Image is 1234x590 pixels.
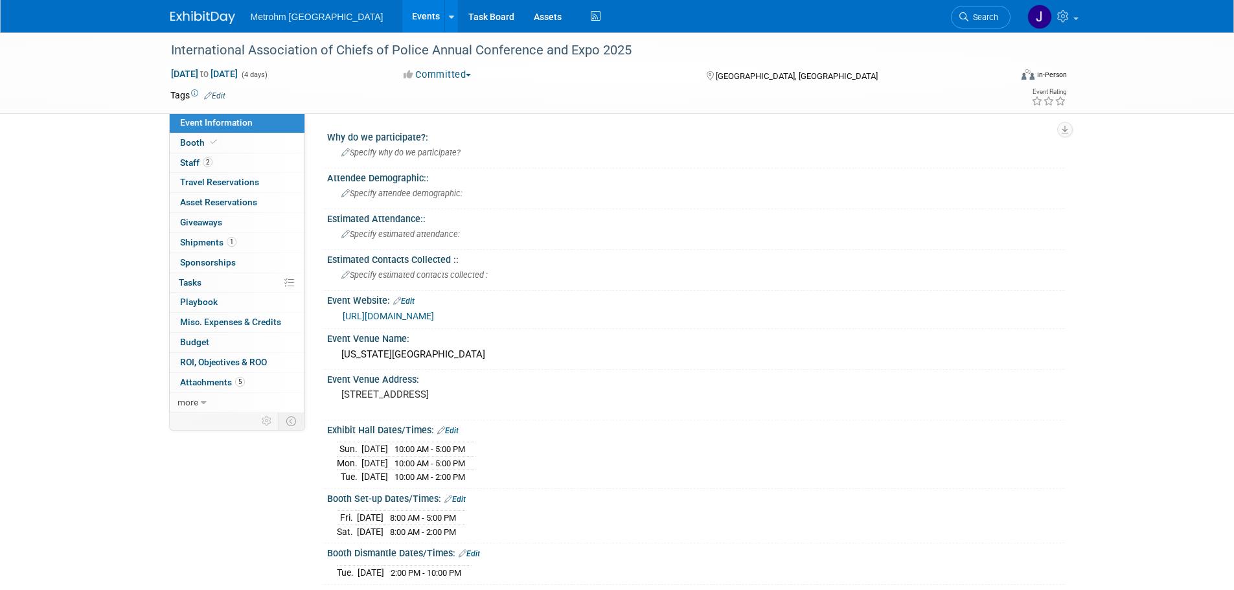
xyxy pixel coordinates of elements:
[337,511,357,525] td: Fri.
[179,277,201,288] span: Tasks
[394,459,465,468] span: 10:00 AM - 5:00 PM
[170,373,304,392] a: Attachments5
[327,370,1064,386] div: Event Venue Address:
[170,253,304,273] a: Sponsorships
[170,68,238,80] span: [DATE] [DATE]
[327,291,1064,308] div: Event Website:
[180,117,253,128] span: Event Information
[390,527,456,537] span: 8:00 AM - 2:00 PM
[343,311,434,321] a: [URL][DOMAIN_NAME]
[180,177,259,187] span: Travel Reservations
[240,71,268,79] span: (4 days)
[1031,89,1066,95] div: Event Rating
[180,157,212,168] span: Staff
[337,345,1055,365] div: [US_STATE][GEOGRAPHIC_DATA]
[934,67,1068,87] div: Event Format
[227,237,236,247] span: 1
[391,568,461,578] span: 2:00 PM - 10:00 PM
[341,270,488,280] span: Specify estimated contacts collected :
[341,188,463,198] span: Specify attendee demographic:
[177,397,198,407] span: more
[327,209,1064,225] div: Estimated Attendance::
[170,89,225,102] td: Tags
[341,148,461,157] span: Specify why do we participate?
[327,250,1064,266] div: Estimated Contacts Collected ::
[180,317,281,327] span: Misc. Expenses & Credits
[180,297,218,307] span: Playbook
[327,128,1064,144] div: Why do we participate?:
[337,470,361,484] td: Tue.
[170,393,304,413] a: more
[170,153,304,173] a: Staff2
[327,420,1064,437] div: Exhibit Hall Dates/Times:
[337,442,361,457] td: Sun.
[170,333,304,352] a: Budget
[437,426,459,435] a: Edit
[327,489,1064,506] div: Booth Set-up Dates/Times:
[170,273,304,293] a: Tasks
[170,173,304,192] a: Travel Reservations
[358,565,384,579] td: [DATE]
[394,444,465,454] span: 10:00 AM - 5:00 PM
[327,543,1064,560] div: Booth Dismantle Dates/Times:
[170,233,304,253] a: Shipments1
[170,213,304,233] a: Giveaways
[170,353,304,372] a: ROI, Objectives & ROO
[357,525,383,538] td: [DATE]
[180,337,209,347] span: Budget
[170,293,304,312] a: Playbook
[170,11,235,24] img: ExhibitDay
[327,168,1064,185] div: Attendee Demographic::
[170,133,304,153] a: Booth
[951,6,1011,28] a: Search
[211,139,217,146] i: Booth reservation complete
[204,91,225,100] a: Edit
[203,157,212,167] span: 2
[166,39,991,62] div: International Association of Chiefs of Police Annual Conference and Expo 2025
[1027,5,1052,29] img: Joanne Yam
[180,377,245,387] span: Attachments
[337,565,358,579] td: Tue.
[716,71,878,81] span: [GEOGRAPHIC_DATA], [GEOGRAPHIC_DATA]
[337,456,361,470] td: Mon.
[170,113,304,133] a: Event Information
[180,257,236,267] span: Sponsorships
[337,525,357,538] td: Sat.
[1036,70,1067,80] div: In-Person
[327,329,1064,345] div: Event Venue Name:
[180,217,222,227] span: Giveaways
[198,69,211,79] span: to
[256,413,279,429] td: Personalize Event Tab Strip
[459,549,480,558] a: Edit
[341,389,620,400] pre: [STREET_ADDRESS]
[180,197,257,207] span: Asset Reservations
[170,313,304,332] a: Misc. Expenses & Credits
[341,229,460,239] span: Specify estimated attendance:
[968,12,998,22] span: Search
[278,413,304,429] td: Toggle Event Tabs
[390,513,456,523] span: 8:00 AM - 5:00 PM
[357,511,383,525] td: [DATE]
[170,193,304,212] a: Asset Reservations
[361,456,388,470] td: [DATE]
[361,442,388,457] td: [DATE]
[180,357,267,367] span: ROI, Objectives & ROO
[393,297,415,306] a: Edit
[180,237,236,247] span: Shipments
[1022,69,1034,80] img: Format-Inperson.png
[399,68,476,82] button: Committed
[235,377,245,387] span: 5
[251,12,383,22] span: Metrohm [GEOGRAPHIC_DATA]
[444,495,466,504] a: Edit
[361,470,388,484] td: [DATE]
[394,472,465,482] span: 10:00 AM - 2:00 PM
[180,137,220,148] span: Booth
